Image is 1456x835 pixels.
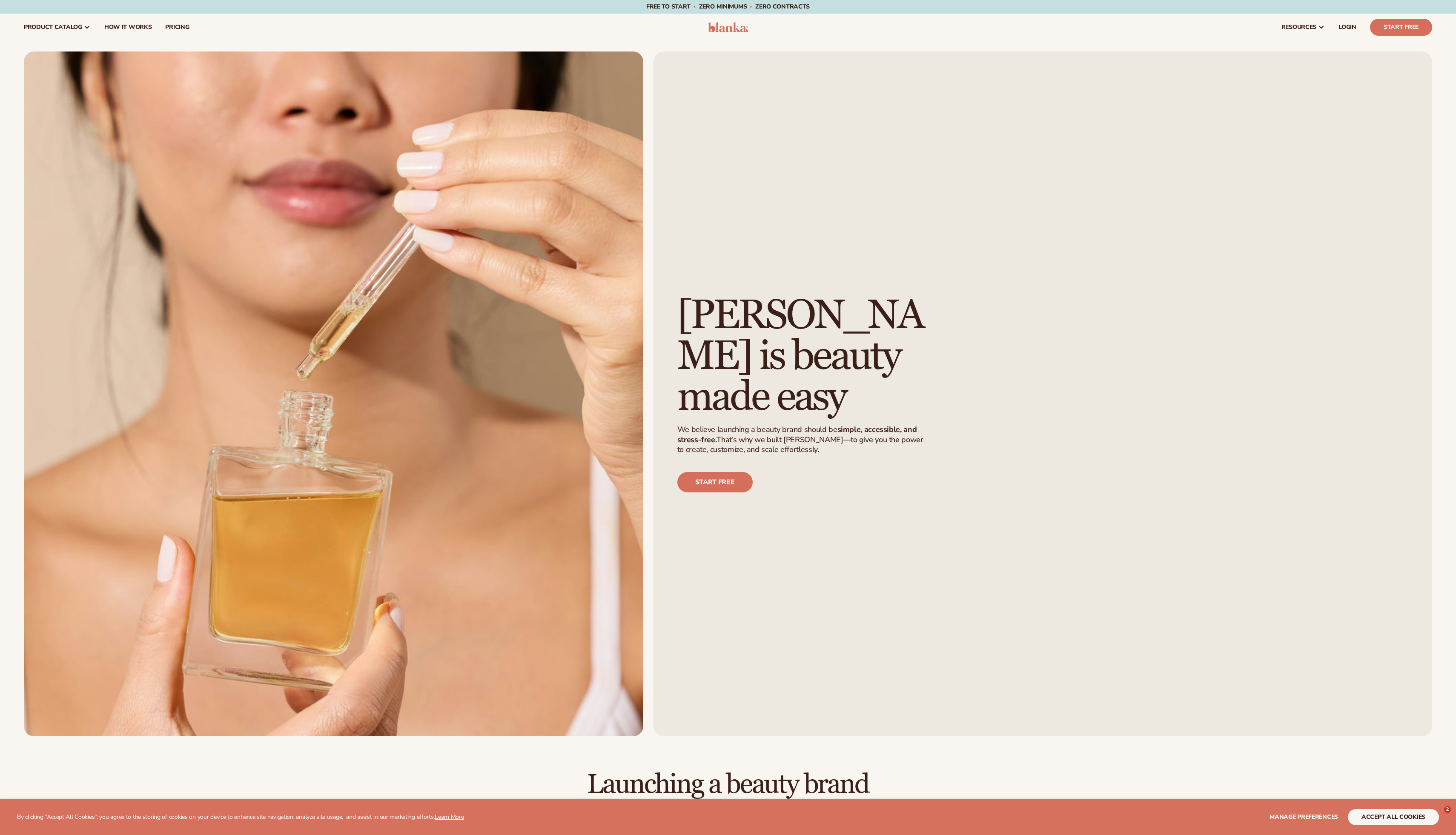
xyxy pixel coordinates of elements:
[1444,806,1451,813] span: 2
[24,24,82,31] span: product catalog
[708,22,748,32] img: logo
[1427,806,1447,826] iframe: Intercom live chat
[158,14,196,41] a: pricing
[17,14,97,41] a: product catalog
[1281,24,1316,31] span: resources
[17,814,464,821] p: By clicking "Accept All Cookies", you agree to the storing of cookies on your device to enhance s...
[1270,813,1338,821] span: Manage preferences
[435,813,464,821] a: Learn More
[24,51,643,736] img: Female smiling with serum bottle.
[165,24,189,31] span: pricing
[646,3,810,11] span: Free to start · ZERO minimums · ZERO contracts
[97,14,159,41] a: How It Works
[1338,24,1356,31] span: LOGIN
[1370,19,1432,36] a: Start Free
[104,24,152,31] span: How It Works
[1270,809,1338,825] button: Manage preferences
[1275,14,1332,41] a: resources
[1348,809,1439,825] button: accept all cookies
[677,424,917,444] strong: simple, accessible, and stress-free.
[677,425,931,455] p: We believe launching a beauty brand should be That’s why we built [PERSON_NAME]—to give you the p...
[677,295,936,418] h1: [PERSON_NAME] is beauty made easy
[677,472,753,492] a: Start free
[551,770,905,827] h2: Launching a beauty brand used to be really hard
[1332,14,1363,41] a: LOGIN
